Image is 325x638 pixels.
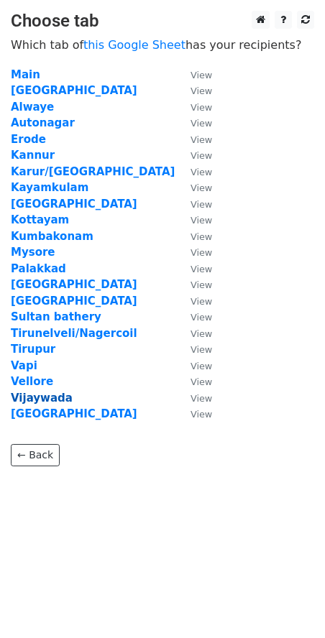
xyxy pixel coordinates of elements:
[191,134,212,145] small: View
[11,181,88,194] a: Kayamkulam
[176,375,212,388] a: View
[11,262,66,275] a: Palakkad
[191,409,212,420] small: View
[191,182,212,193] small: View
[176,278,212,291] a: View
[176,262,212,275] a: View
[11,327,137,340] a: Tirunelveli/Nagercoil
[176,101,212,114] a: View
[11,359,37,372] a: Vapi
[83,38,186,52] a: this Google Sheet
[11,343,55,356] a: Tirupur
[191,85,212,96] small: View
[176,116,212,129] a: View
[191,231,212,242] small: View
[176,392,212,404] a: View
[176,181,212,194] a: View
[11,198,137,211] a: [GEOGRAPHIC_DATA]
[11,392,73,404] a: Vijaywada
[191,279,212,290] small: View
[191,344,212,355] small: View
[191,312,212,323] small: View
[191,167,212,177] small: View
[11,407,137,420] a: [GEOGRAPHIC_DATA]
[191,118,212,129] small: View
[11,213,69,226] a: Kottayam
[191,393,212,404] small: View
[11,84,137,97] a: [GEOGRAPHIC_DATA]
[253,569,325,638] iframe: Chat Widget
[11,444,60,466] a: ← Back
[176,359,212,372] a: View
[176,327,212,340] a: View
[191,247,212,258] small: View
[176,84,212,97] a: View
[176,246,212,259] a: View
[191,328,212,339] small: View
[176,165,212,178] a: View
[176,68,212,81] a: View
[11,165,175,178] a: Karur/[GEOGRAPHIC_DATA]
[176,407,212,420] a: View
[11,133,46,146] a: Erode
[11,68,40,81] a: Main
[11,11,314,32] h3: Choose tab
[11,149,55,162] a: Kannur
[176,230,212,243] a: View
[176,295,212,308] a: View
[191,199,212,210] small: View
[11,310,101,323] a: Sultan bathery
[191,150,212,161] small: View
[191,264,212,274] small: View
[11,37,314,52] p: Which tab of has your recipients?
[176,310,212,323] a: View
[191,296,212,307] small: View
[11,246,55,259] a: Mysore
[11,375,53,388] a: Vellore
[11,230,93,243] a: Kumbakonam
[191,215,212,226] small: View
[11,116,75,129] a: Autonagar
[176,149,212,162] a: View
[191,102,212,113] small: View
[11,295,137,308] a: [GEOGRAPHIC_DATA]
[11,101,54,114] a: Alwaye
[11,278,137,291] a: [GEOGRAPHIC_DATA]
[191,376,212,387] small: View
[191,361,212,371] small: View
[176,198,212,211] a: View
[176,343,212,356] a: View
[176,133,212,146] a: View
[191,70,212,80] small: View
[176,213,212,226] a: View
